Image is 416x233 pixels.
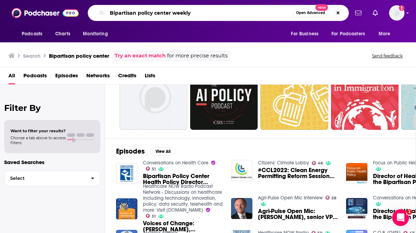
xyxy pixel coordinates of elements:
a: Bipartisan Policy Center Health Policy Director Katherine Hayes Discusses GOP Health Reform Impli... [143,173,223,185]
a: Credits [118,70,136,84]
button: open menu [327,27,375,41]
span: More [379,29,390,39]
img: Director of Health Policy at the Bipartisan Policy Center on Health Reform Impacts [346,198,367,219]
div: Support Bot says… [6,40,134,71]
span: 51 [152,168,156,171]
span: 38 [331,197,336,200]
h1: Support Bot [34,7,67,12]
span: Choose a tab above to access filters. [10,135,66,145]
button: Request Demographics [63,112,131,126]
span: Logged in as arobertson1 [389,5,404,21]
img: User Profile [389,5,404,21]
button: Emoji picker [11,179,16,185]
span: Bipartisan Policy Center Health Policy Director [PERSON_NAME] Discusses GOP Health Reform Implica... [143,173,223,185]
span: Charts [55,29,70,39]
div: Support Bot • Just now [11,57,60,61]
button: Request Monthly Reach [15,146,83,160]
h2: Filter By [4,103,100,113]
img: Podchaser - Follow, Share and Rate Podcasts [12,6,79,20]
button: Something else [82,146,131,160]
svg: Add a profile image [399,5,404,11]
button: open menu [286,27,327,41]
span: For Business [291,29,318,39]
textarea: Message… [6,165,134,177]
a: Charts [51,27,74,41]
span: All [8,70,15,84]
button: open menu [17,27,51,41]
a: Show notifications dropdown [352,7,364,19]
a: Episodes [55,70,78,84]
span: 1 [407,209,412,215]
a: 59 [190,62,258,130]
span: Agri-Pulse Open Mic: [PERSON_NAME], senior VP Bipartisan Policy Center [258,208,338,220]
a: Networks [86,70,110,84]
img: Director of Health Policy at the Bipartisan Policy Center on Health Reform Impacts [346,163,367,184]
a: Agri-Pulse Open Mic: Bill Hoagland, senior VP Bipartisan Policy Center [258,208,338,220]
a: 43 [331,62,399,130]
button: Gif picker [22,179,28,185]
a: Healthcare NOW Radio Podcast Network - Discussions on healthcare including technology, innovation... [143,183,223,213]
h3: Bipartisan policy center [49,52,109,59]
span: Lists [145,70,155,84]
button: Open AdvancedNew [293,9,328,17]
a: EpisodesView All [116,147,175,156]
span: Open Advanced [296,11,325,15]
button: Request Additional Contacts [51,129,131,143]
a: Show notifications dropdown [370,7,381,19]
button: Show profile menu [389,5,404,21]
a: Agri-Pulse Open Mic Interview [258,195,323,201]
span: Want to filter your results? [10,128,66,133]
a: #CCL2022: Clean Energy Permitting Reform Session w/ Bipartisan Policy Center [258,167,338,179]
img: Profile image for Support Bot [20,4,31,15]
div: Search podcasts, credits, & more... [88,5,349,21]
button: Start recording [44,179,50,185]
button: Select [4,170,100,186]
img: Bipartisan Policy Center Health Policy Director Katherine Hayes Discusses GOP Health Reform Impli... [116,163,137,184]
span: For Podcasters [331,29,365,39]
span: 51 [152,215,156,218]
img: #CCL2022: Clean Energy Permitting Reform Session w/ Bipartisan Policy Center [231,160,252,181]
span: Monitoring [83,29,108,39]
a: Try an exact match [115,52,166,60]
button: View All [150,147,175,156]
img: Agri-Pulse Open Mic: Bill Hoagland, senior VP Bipartisan Policy Center [231,198,252,219]
div: Hi there, how can we help? [11,44,78,51]
button: go back [5,3,18,16]
div: Close [123,3,135,15]
a: 51 [146,214,156,218]
span: New [315,4,328,11]
button: Upload attachment [33,179,39,185]
button: Home [109,3,123,16]
span: Podcasts [22,29,42,39]
a: Voices of Change: Anand Parekh, MD, Chief Medical Advisor at the Bipartisan Policy Center [143,220,223,232]
p: Saved Searches [4,159,100,165]
span: Voices of Change: [PERSON_NAME], [GEOGRAPHIC_DATA], Chief Medical Advisor at the Bipartisan Polic... [143,220,223,232]
span: Select [5,176,85,181]
img: Voices of Change: Anand Parekh, MD, Chief Medical Advisor at the Bipartisan Policy Center [116,198,137,220]
h2: Episodes [116,147,145,156]
a: 46 [312,161,323,165]
span: for more precise results [167,52,228,60]
iframe: Intercom live chat [392,209,409,226]
div: Hi there, how can we help?Support Bot • Just now [6,40,83,56]
input: Search podcasts, credits, & more... [107,7,293,19]
a: 38 [325,196,337,200]
button: open menu [374,27,399,41]
button: open menu [78,27,117,41]
button: Send feedback [370,53,405,59]
a: Citizens' Climate Lobby [258,160,309,166]
span: 46 [318,162,323,165]
a: Podcasts [23,70,47,84]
